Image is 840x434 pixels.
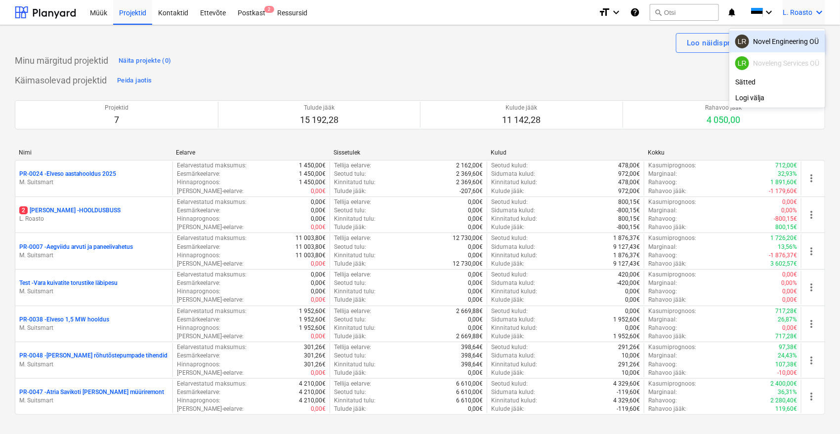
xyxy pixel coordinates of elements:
div: Sätted [729,74,825,90]
div: Logi välja [729,90,825,106]
span: LR [738,38,747,45]
div: Liisa Roasto [735,35,749,48]
div: Noveleng Services OÜ [735,56,819,70]
div: Liisa Roasto [735,56,749,70]
span: LR [738,59,747,67]
div: Novel Engineering OÜ [735,35,819,48]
